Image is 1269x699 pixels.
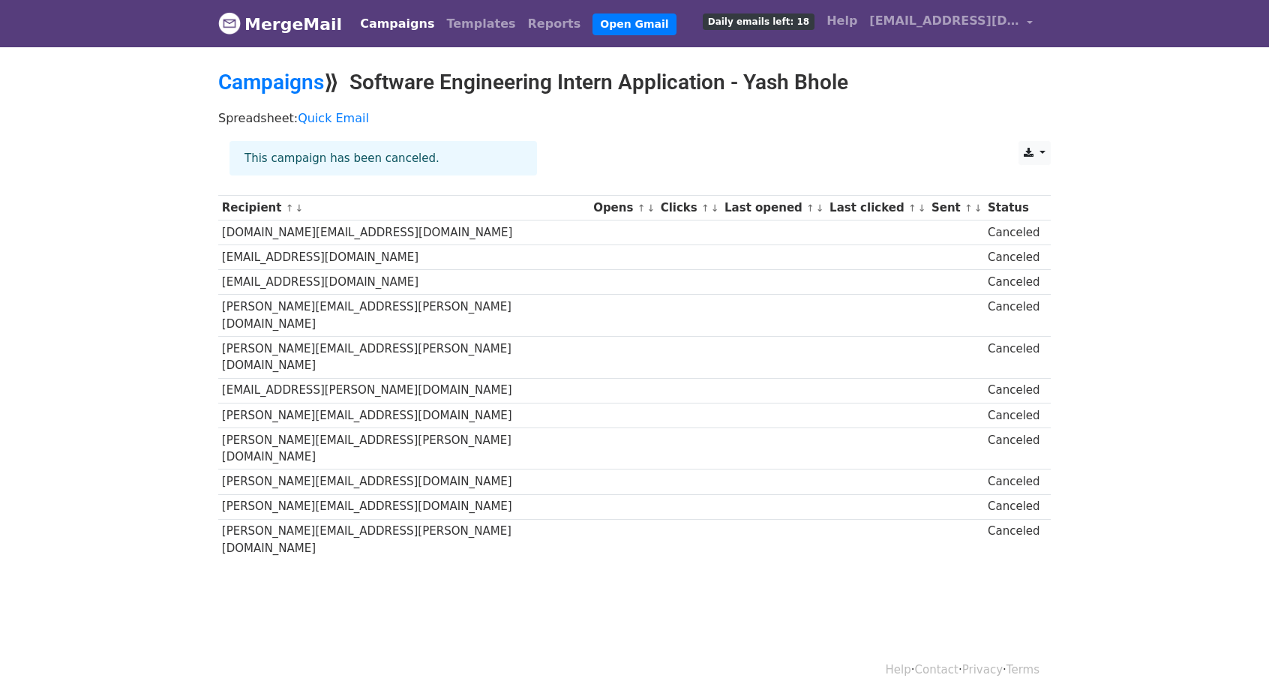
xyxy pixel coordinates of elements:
[295,202,303,214] a: ↓
[218,196,589,220] th: Recipient
[984,295,1043,337] td: Canceled
[697,6,820,36] a: Daily emails left: 18
[218,427,589,469] td: [PERSON_NAME][EMAIL_ADDRESS][PERSON_NAME][DOMAIN_NAME]
[964,202,973,214] a: ↑
[218,337,589,379] td: [PERSON_NAME][EMAIL_ADDRESS][PERSON_NAME][DOMAIN_NAME]
[869,12,1019,30] span: [EMAIL_ADDRESS][DOMAIN_NAME]
[218,494,589,519] td: [PERSON_NAME][EMAIL_ADDRESS][DOMAIN_NAME]
[218,519,589,560] td: [PERSON_NAME][EMAIL_ADDRESS][PERSON_NAME][DOMAIN_NAME]
[984,220,1043,245] td: Canceled
[218,70,1051,95] h2: ⟫ Software Engineering Intern Application - Yash Bhole
[886,663,911,676] a: Help
[984,245,1043,270] td: Canceled
[218,8,342,40] a: MergeMail
[592,13,676,35] a: Open Gmail
[701,202,709,214] a: ↑
[984,403,1043,427] td: Canceled
[863,6,1039,41] a: [EMAIL_ADDRESS][DOMAIN_NAME]
[820,6,863,36] a: Help
[974,202,982,214] a: ↓
[962,663,1003,676] a: Privacy
[646,202,655,214] a: ↓
[918,202,926,214] a: ↓
[589,196,657,220] th: Opens
[229,141,537,176] div: This campaign has been canceled.
[218,12,241,34] img: MergeMail logo
[218,220,589,245] td: [DOMAIN_NAME][EMAIL_ADDRESS][DOMAIN_NAME]
[354,9,440,39] a: Campaigns
[928,196,984,220] th: Sent
[637,202,646,214] a: ↑
[711,202,719,214] a: ↓
[440,9,521,39] a: Templates
[984,427,1043,469] td: Canceled
[218,70,324,94] a: Campaigns
[1006,663,1039,676] a: Terms
[721,196,826,220] th: Last opened
[915,663,958,676] a: Contact
[984,337,1043,379] td: Canceled
[286,202,294,214] a: ↑
[218,110,1051,126] p: Spreadsheet:
[218,295,589,337] td: [PERSON_NAME][EMAIL_ADDRESS][PERSON_NAME][DOMAIN_NAME]
[218,403,589,427] td: [PERSON_NAME][EMAIL_ADDRESS][DOMAIN_NAME]
[218,270,589,295] td: [EMAIL_ADDRESS][DOMAIN_NAME]
[908,202,916,214] a: ↑
[218,378,589,403] td: [EMAIL_ADDRESS][PERSON_NAME][DOMAIN_NAME]
[984,196,1043,220] th: Status
[826,196,928,220] th: Last clicked
[984,270,1043,295] td: Canceled
[218,469,589,494] td: [PERSON_NAME][EMAIL_ADDRESS][DOMAIN_NAME]
[984,469,1043,494] td: Canceled
[816,202,824,214] a: ↓
[298,111,369,125] a: Quick Email
[218,245,589,270] td: [EMAIL_ADDRESS][DOMAIN_NAME]
[984,519,1043,560] td: Canceled
[806,202,814,214] a: ↑
[657,196,721,220] th: Clicks
[522,9,587,39] a: Reports
[984,378,1043,403] td: Canceled
[984,494,1043,519] td: Canceled
[703,13,814,30] span: Daily emails left: 18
